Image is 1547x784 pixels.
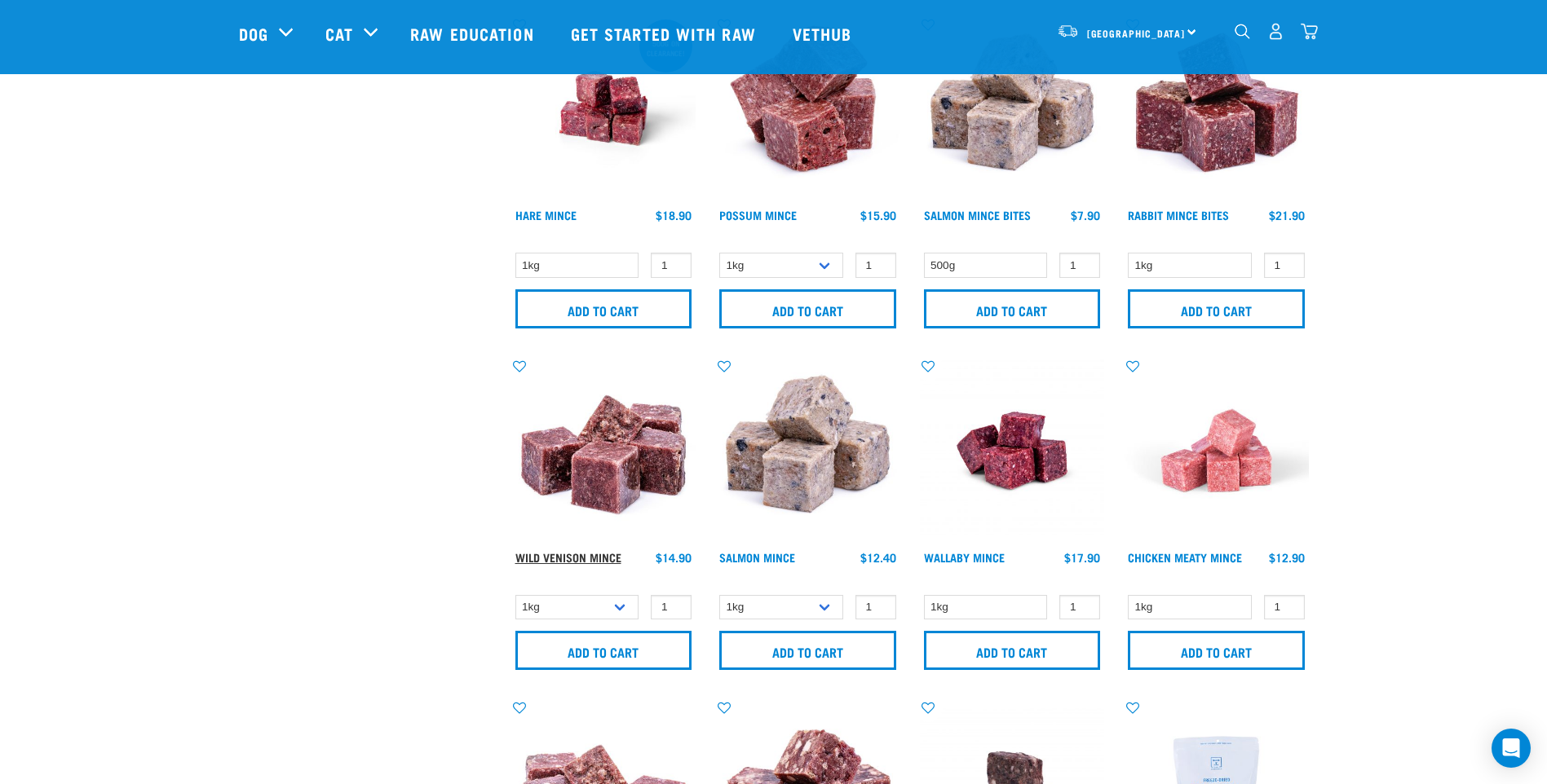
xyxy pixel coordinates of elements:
[1492,729,1531,768] div: Open Intercom Messenger
[1128,289,1305,328] input: Add to cart
[325,21,353,46] a: Cat
[1128,212,1229,218] a: Rabbit Mince Bites
[719,631,896,670] input: Add to cart
[1059,253,1100,278] input: 1
[1124,16,1309,201] img: Whole Minced Rabbit Cubes 01
[715,16,900,201] img: 1102 Possum Mince 01
[1059,595,1100,620] input: 1
[719,212,797,218] a: Possum Mince
[515,554,621,560] a: Wild Venison Mince
[719,289,896,328] input: Add to cart
[656,209,692,222] div: $18.90
[515,289,692,328] input: Add to cart
[855,253,896,278] input: 1
[651,595,692,620] input: 1
[920,358,1105,543] img: Wallaby Mince 1675
[1064,551,1100,564] div: $17.90
[555,1,776,66] a: Get started with Raw
[1235,24,1250,39] img: home-icon-1@2x.png
[1128,631,1305,670] input: Add to cart
[924,212,1031,218] a: Salmon Mince Bites
[920,16,1105,201] img: 1141 Salmon Mince 01
[1264,595,1305,620] input: 1
[924,554,1005,560] a: Wallaby Mince
[1267,23,1284,40] img: user.png
[1087,30,1186,36] span: [GEOGRAPHIC_DATA]
[515,631,692,670] input: Add to cart
[924,289,1101,328] input: Add to cart
[656,551,692,564] div: $14.90
[511,358,696,543] img: Pile Of Cubed Wild Venison Mince For Pets
[924,631,1101,670] input: Add to cart
[1124,358,1309,543] img: Chicken Meaty Mince
[1128,554,1242,560] a: Chicken Meaty Mince
[1269,551,1305,564] div: $12.90
[1057,24,1079,38] img: van-moving.png
[860,551,896,564] div: $12.40
[394,1,554,66] a: Raw Education
[855,595,896,620] input: 1
[776,1,873,66] a: Vethub
[1264,253,1305,278] input: 1
[651,253,692,278] input: 1
[719,554,795,560] a: Salmon Mince
[1071,209,1100,222] div: $7.90
[515,212,577,218] a: Hare Mince
[239,21,268,46] a: Dog
[1269,209,1305,222] div: $21.90
[860,209,896,222] div: $15.90
[715,358,900,543] img: 1141 Salmon Mince 01
[1301,23,1318,40] img: home-icon@2x.png
[511,16,696,201] img: Raw Essentials Hare Mince Raw Bites For Cats & Dogs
